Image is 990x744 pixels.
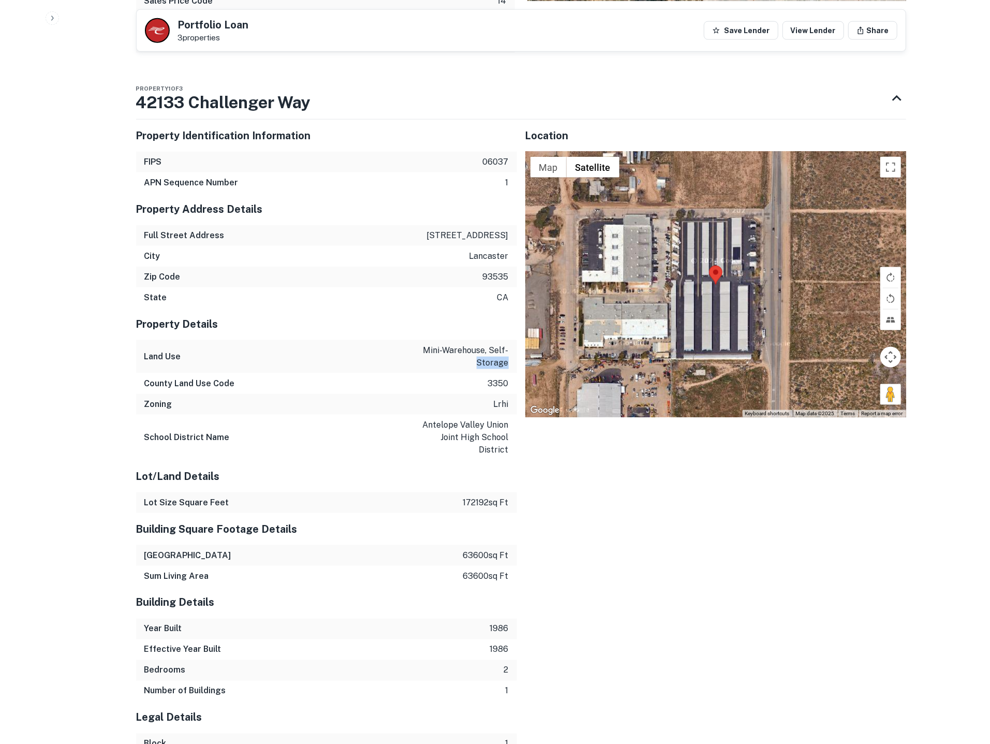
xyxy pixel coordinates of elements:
p: lancaster [469,250,509,262]
h6: Effective Year Built [144,644,221,656]
p: 1 [506,685,509,697]
h5: Property Address Details [136,201,517,217]
p: mini-warehouse, self-storage [416,344,509,369]
p: [STREET_ADDRESS] [427,229,509,242]
p: 06037 [483,156,509,168]
h6: State [144,291,167,304]
h5: Portfolio Loan [178,20,249,30]
h6: Sum Living Area [144,570,209,582]
p: 172192 sq ft [463,497,509,509]
a: Terms (opens in new tab) [841,411,855,416]
h6: [GEOGRAPHIC_DATA] [144,549,231,562]
h6: Lot Size Square Feet [144,497,229,509]
p: 1986 [490,623,509,635]
h6: Zip Code [144,271,181,283]
button: Keyboard shortcuts [745,410,790,417]
button: Show street map [530,157,567,178]
div: Property1of342133 Challenger Way [136,78,906,119]
h5: Lot/Land Details [136,469,517,484]
span: Property 1 of 3 [136,85,183,92]
h6: Zoning [144,398,172,411]
p: antelope valley union joint high school district [416,419,509,456]
h6: Land Use [144,351,181,363]
h5: Building Details [136,595,517,610]
p: ca [497,291,509,304]
h6: APN Sequence Number [144,177,239,189]
p: 2 [504,664,509,677]
h5: Legal Details [136,710,517,725]
h6: FIPS [144,156,162,168]
h6: Full Street Address [144,229,225,242]
span: Map data ©2025 [796,411,835,416]
p: 93535 [483,271,509,283]
p: 63600 sq ft [463,549,509,562]
button: Map camera controls [880,347,901,368]
button: Show satellite imagery [567,157,619,178]
button: Toggle fullscreen view [880,157,901,178]
h6: School District Name [144,431,230,444]
h5: Building Square Footage Details [136,521,517,537]
img: Google [528,404,562,417]
button: Rotate map counterclockwise [880,288,901,309]
h3: 42133 Challenger Way [136,90,311,115]
h6: County Land Use Code [144,377,235,390]
p: 63600 sq ft [463,570,509,582]
a: Report a map error [862,411,903,416]
h6: City [144,250,160,262]
a: Open this area in Google Maps (opens a new window) [528,404,562,417]
h6: Bedrooms [144,664,186,677]
a: View Lender [782,21,844,40]
h5: Property Details [136,316,517,332]
button: Share [848,21,897,40]
h6: Year Built [144,623,182,635]
button: Save Lender [704,21,778,40]
iframe: Chat Widget [938,661,990,711]
h6: Number of Buildings [144,685,226,697]
h5: Property Identification Information [136,128,517,143]
p: 3350 [488,377,509,390]
p: lrhi [494,398,509,411]
button: Rotate map clockwise [880,267,901,288]
h5: Location [525,128,906,143]
p: 1986 [490,644,509,656]
p: 1 [506,177,509,189]
button: Tilt map [880,310,901,330]
p: 3 properties [178,33,249,42]
button: Drag Pegman onto the map to open Street View [880,384,901,405]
